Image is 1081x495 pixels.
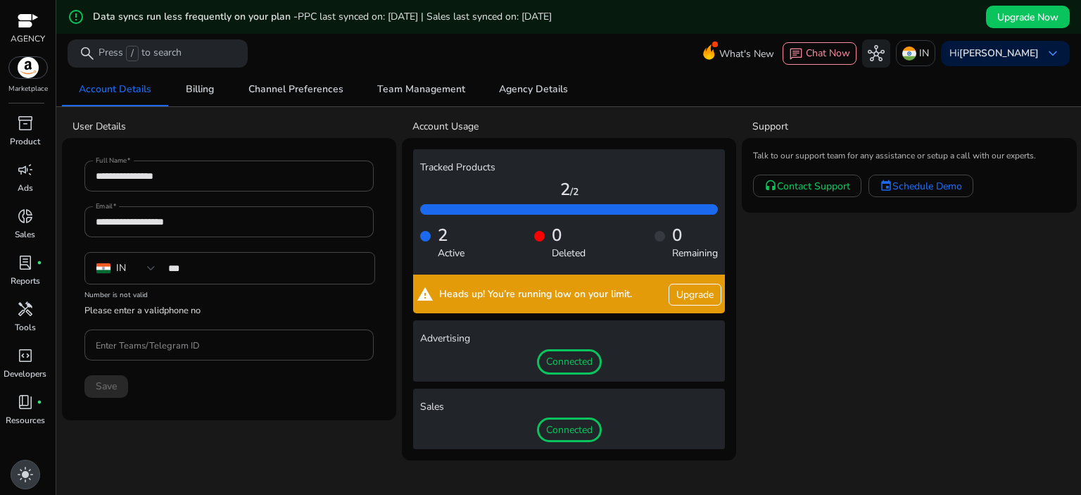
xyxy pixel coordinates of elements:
h4: 2 [420,180,718,200]
div: IN [116,261,126,276]
p: Deleted [552,246,586,261]
span: PPC last synced on: [DATE] | Sales last synced on: [DATE] [298,10,552,23]
p: Ads [18,182,33,194]
span: Heads up! You’re running low on your limit. [439,289,632,301]
h4: Account Usage [412,120,736,134]
span: Team Management [377,84,465,94]
button: hub [862,39,890,68]
a: Contact Support [753,175,861,197]
mat-label: Email [96,202,113,212]
p: Developers [4,368,46,380]
h4: 0 [672,225,718,246]
span: Contact Support [777,179,850,194]
span: hub [868,45,885,62]
p: AGENCY [11,32,45,45]
span: book_4 [17,394,34,411]
mat-icon: event [880,180,892,192]
p: Product [10,135,40,148]
span: search [79,45,96,62]
span: /2 [570,185,579,199]
span: fiber_manual_record [37,260,42,265]
p: Sales [15,228,35,241]
span: handyman [17,301,34,318]
span: Billing [186,84,214,94]
span: Connected [537,418,602,443]
p: Hi [949,49,1039,58]
span: chat [789,47,803,61]
p: Press to search [99,46,182,61]
button: Upgrade Now [986,6,1070,28]
span: Connected [537,349,602,375]
span: campaign [17,161,34,178]
h4: 0 [552,225,586,246]
p: Resources [6,414,45,427]
mat-hint: Please enter a valid phone no [84,304,201,317]
h4: Support [752,120,1076,134]
mat-card-subtitle: Talk to our support team for any assistance or setup a call with our experts. [753,149,1065,163]
p: Tools [15,321,36,334]
h5: Data syncs run less frequently on your plan - [93,11,552,23]
mat-icon: error_outline [68,8,84,25]
p: Marketplace [8,84,48,94]
span: Channel Preferences [248,84,343,94]
mat-error: Number is not valid [84,286,374,301]
p: Active [438,246,464,261]
mat-icon: headset [764,180,777,192]
span: donut_small [17,208,34,225]
span: inventory_2 [17,115,34,132]
span: Schedule Demo [892,179,962,194]
p: IN [919,41,929,65]
mat-icon: warning [417,283,434,306]
mat-label: Full Name [96,156,127,166]
h4: 2 [438,225,464,246]
span: fiber_manual_record [37,399,42,405]
a: Upgrade [669,284,721,306]
span: code_blocks [17,347,34,364]
span: light_mode [17,466,34,483]
h4: User Details [72,120,396,134]
span: Chat Now [806,46,850,60]
span: Upgrade Now [997,10,1058,25]
p: Reports [11,275,40,287]
span: lab_profile [17,254,34,271]
h4: Tracked Products [420,162,718,174]
h4: Sales [420,401,718,413]
img: in.svg [902,46,916,61]
b: [PERSON_NAME] [959,46,1039,60]
span: keyboard_arrow_down [1044,45,1061,62]
p: Remaining [672,246,718,261]
span: Agency Details [499,84,568,94]
button: chatChat Now [783,42,856,65]
h4: Advertising [420,333,718,345]
span: / [126,46,139,61]
img: amazon.svg [9,57,47,78]
span: Account Details [79,84,151,94]
span: What's New [719,42,774,66]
